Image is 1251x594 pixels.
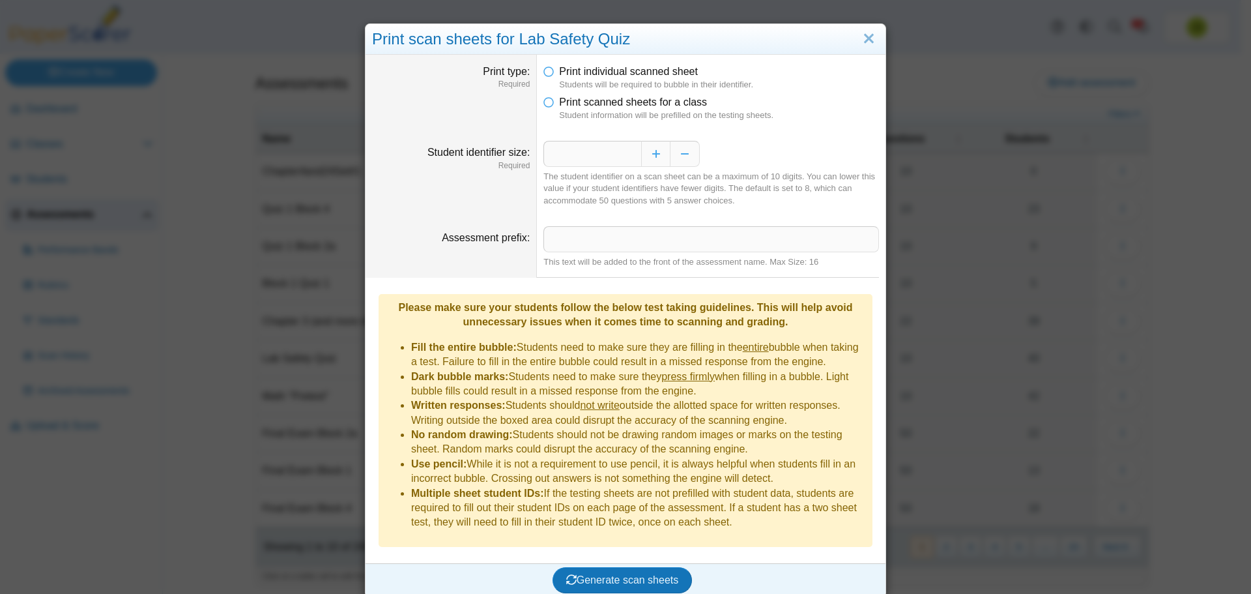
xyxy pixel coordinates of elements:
li: Students need to make sure they when filling in a bubble. Light bubble fills could result in a mi... [411,370,866,399]
li: Students need to make sure they are filling in the bubble when taking a test. Failure to fill in ... [411,340,866,370]
div: This text will be added to the front of the assessment name. Max Size: 16 [543,256,879,268]
b: Please make sure your students follow the below test taking guidelines. This will help avoid unne... [398,302,852,327]
label: Student identifier size [427,147,530,158]
li: Students should outside the allotted space for written responses. Writing outside the boxed area ... [411,398,866,428]
u: entire [743,342,769,353]
b: Fill the entire bubble: [411,342,517,353]
span: Print scanned sheets for a class [559,97,707,108]
dfn: Student information will be prefilled on the testing sheets. [559,110,879,121]
a: Close [859,28,879,50]
div: Print scan sheets for Lab Safety Quiz [366,24,885,55]
label: Assessment prefix [442,232,530,243]
div: The student identifier on a scan sheet can be a maximum of 10 digits. You can lower this value if... [543,171,879,207]
button: Increase [641,141,670,167]
label: Print type [483,66,530,77]
li: Students should not be drawing random images or marks on the testing sheet. Random marks could di... [411,428,866,457]
b: No random drawing: [411,429,513,440]
li: If the testing sheets are not prefilled with student data, students are required to fill out thei... [411,486,866,530]
u: press firmly [661,371,715,382]
b: Use pencil: [411,458,467,469]
b: Dark bubble marks: [411,371,508,382]
button: Generate scan sheets [553,567,693,593]
dfn: Required [372,79,530,90]
b: Multiple sheet student IDs: [411,488,544,499]
b: Written responses: [411,400,506,411]
span: Generate scan sheets [566,574,679,586]
u: not write [580,400,619,411]
dfn: Required [372,160,530,171]
li: While it is not a requirement to use pencil, it is always helpful when students fill in an incorr... [411,457,866,486]
dfn: Students will be required to bubble in their identifier. [559,79,879,91]
span: Print individual scanned sheet [559,66,698,77]
button: Decrease [670,141,700,167]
